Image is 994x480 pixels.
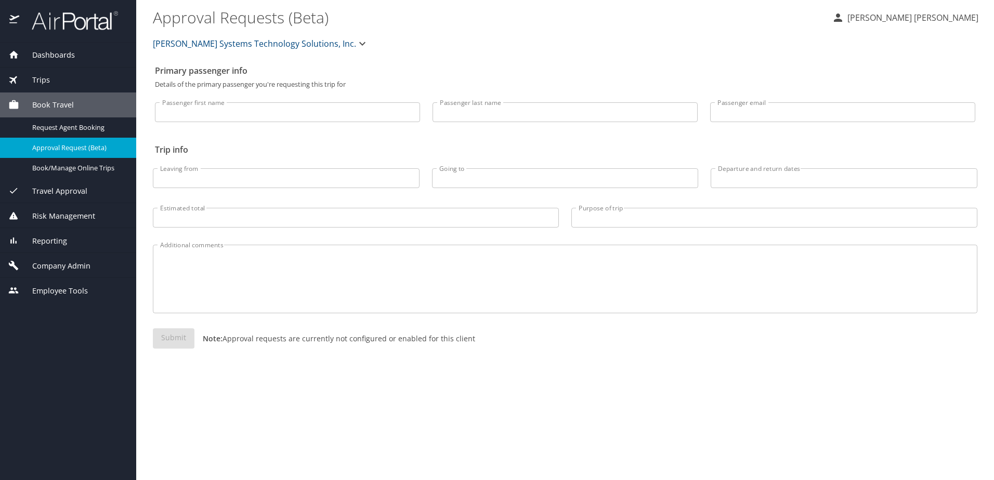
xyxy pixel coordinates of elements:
span: Dashboards [19,49,75,61]
span: Employee Tools [19,285,88,297]
span: Approval Request (Beta) [32,143,124,153]
span: Book/Manage Online Trips [32,163,124,173]
span: Reporting [19,235,67,247]
h1: Approval Requests (Beta) [153,1,823,33]
strong: Note: [203,334,223,343]
p: Details of the primary passenger you're requesting this trip for [155,81,975,88]
h2: Trip info [155,141,975,158]
span: Trips [19,74,50,86]
span: Travel Approval [19,185,87,197]
span: Company Admin [19,260,90,272]
span: [PERSON_NAME] Systems Technology Solutions, Inc. [153,36,356,51]
span: Risk Management [19,210,95,222]
img: icon-airportal.png [9,10,20,31]
span: Book Travel [19,99,74,111]
p: Approval requests are currently not configured or enabled for this client [194,333,475,344]
h2: Primary passenger info [155,62,975,79]
img: airportal-logo.png [20,10,118,31]
button: [PERSON_NAME] Systems Technology Solutions, Inc. [149,33,373,54]
button: [PERSON_NAME] [PERSON_NAME] [828,8,983,27]
span: Request Agent Booking [32,123,124,132]
p: [PERSON_NAME] [PERSON_NAME] [844,11,978,24]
